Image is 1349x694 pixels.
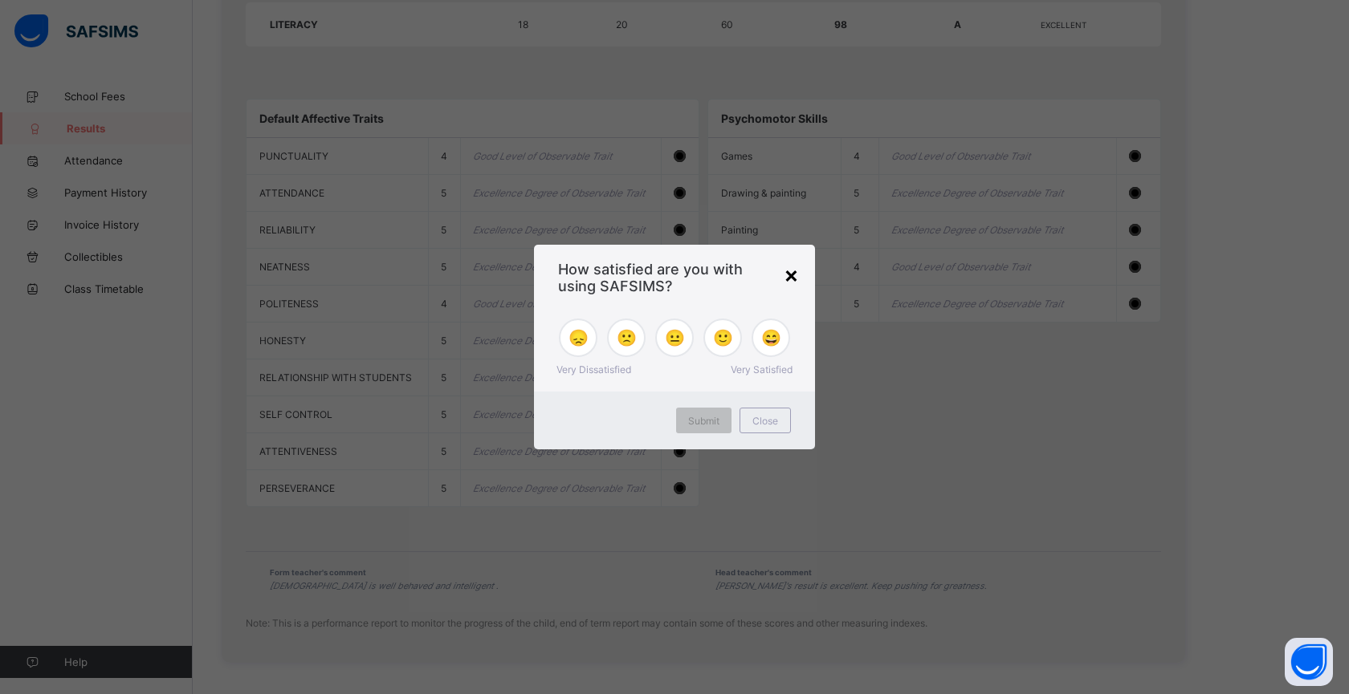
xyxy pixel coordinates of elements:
[761,328,781,347] span: 😄
[688,415,719,427] span: Submit
[569,328,589,347] span: 😞
[731,363,793,375] span: Very Satisfied
[665,328,685,347] span: 😐
[617,328,637,347] span: 🙁
[1285,638,1333,686] button: Open asap
[558,261,791,294] span: How satisfied are you with using SAFSIMS?
[713,328,733,347] span: 🙂
[556,363,631,375] span: Very Dissatisfied
[784,261,799,288] div: ×
[752,415,778,427] span: Close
